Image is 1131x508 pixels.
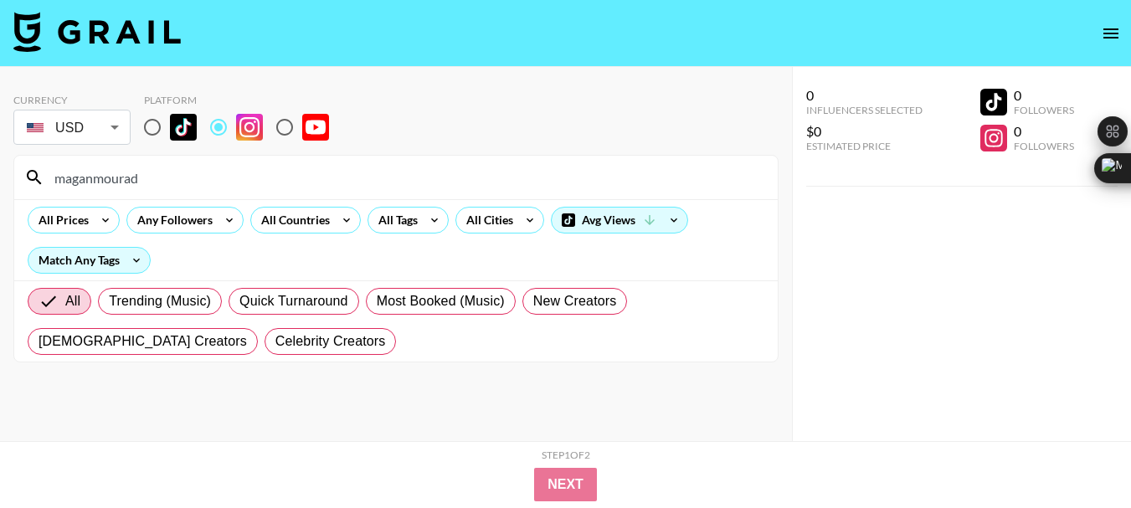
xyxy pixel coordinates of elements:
span: Quick Turnaround [239,291,348,311]
div: 0 [1014,87,1074,104]
div: USD [17,113,127,142]
button: open drawer [1094,17,1128,50]
img: YouTube [302,114,329,141]
div: Platform [144,94,342,106]
div: Influencers Selected [806,104,923,116]
span: [DEMOGRAPHIC_DATA] Creators [39,331,247,351]
div: Match Any Tags [28,248,150,273]
img: TikTok [170,114,197,141]
div: $0 [806,123,923,140]
div: Followers [1014,140,1074,152]
img: Grail Talent [13,12,181,52]
div: All Cities [456,208,517,233]
div: Step 1 of 2 [542,449,590,461]
span: Most Booked (Music) [377,291,505,311]
div: All Prices [28,208,92,233]
div: Avg Views [552,208,687,233]
img: Instagram [236,114,263,141]
span: Celebrity Creators [275,331,386,351]
div: Estimated Price [806,140,923,152]
span: Trending (Music) [109,291,211,311]
div: All Countries [251,208,333,233]
div: 0 [1014,123,1074,140]
span: New Creators [533,291,617,311]
button: Next [534,468,597,501]
span: All [65,291,80,311]
div: Followers [1014,104,1074,116]
input: Search by User Name [44,164,768,191]
div: All Tags [368,208,421,233]
div: Any Followers [127,208,216,233]
div: Currency [13,94,131,106]
div: 0 [806,87,923,104]
iframe: Drift Widget Chat Controller [1047,424,1111,488]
